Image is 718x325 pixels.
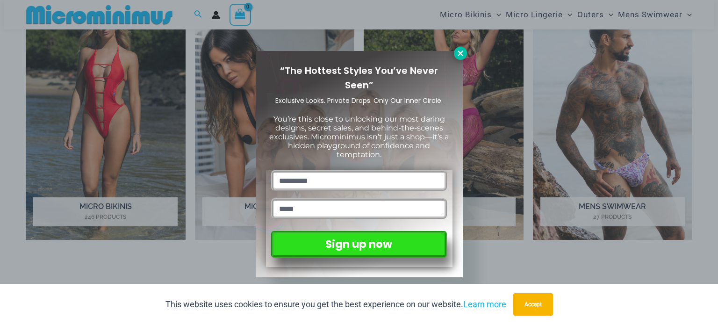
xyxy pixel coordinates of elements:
button: Sign up now [271,231,446,258]
span: Exclusive Looks. Private Drops. Only Our Inner Circle. [275,96,443,105]
button: Close [454,47,467,60]
span: You’re this close to unlocking our most daring designs, secret sales, and behind-the-scenes exclu... [269,115,449,159]
a: Learn more [463,299,506,309]
span: “The Hottest Styles You’ve Never Seen” [280,64,438,92]
button: Accept [513,293,553,316]
p: This website uses cookies to ensure you get the best experience on our website. [165,297,506,311]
